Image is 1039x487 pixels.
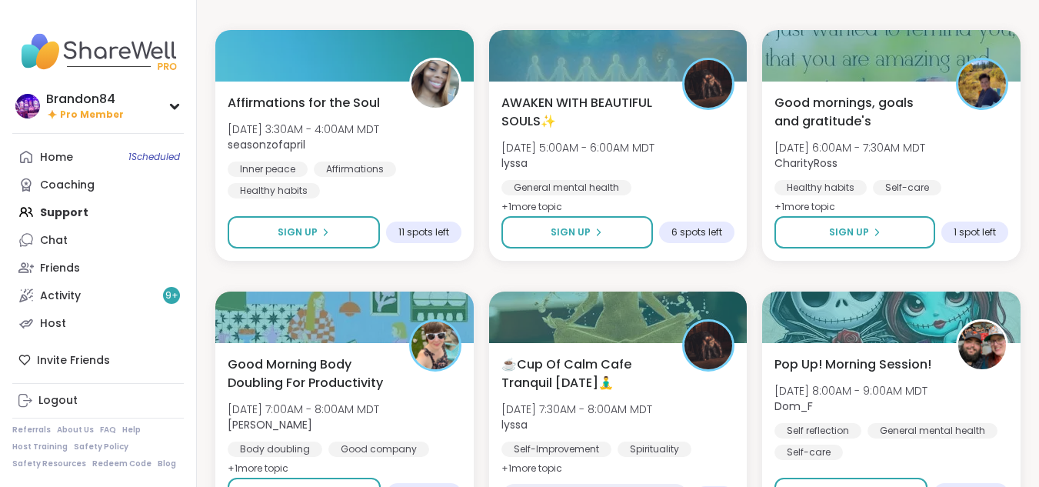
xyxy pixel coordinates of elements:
div: Affirmations [314,162,396,177]
a: Host [12,309,184,337]
div: General mental health [501,180,631,195]
div: Logout [38,393,78,409]
img: CharityRoss [958,60,1006,108]
img: lyssa [684,322,732,369]
span: [DATE] 6:00AM - 7:30AM MDT [774,140,925,155]
span: [DATE] 8:00AM - 9:00AM MDT [774,383,927,399]
a: Safety Resources [12,459,86,469]
div: General mental health [867,423,997,439]
span: Sign Up [829,225,869,239]
div: Spirituality [618,442,691,457]
span: AWAKEN WITH BEAUTIFUL SOULS✨ [501,94,666,131]
button: Sign Up [228,216,380,249]
a: Help [122,425,141,435]
div: Coaching [40,178,95,193]
span: Sign Up [278,225,318,239]
img: Dom_F [958,322,1006,369]
div: Activity [40,289,81,304]
div: Chat [40,233,68,249]
div: Invite Friends [12,346,184,374]
span: [DATE] 7:00AM - 8:00AM MDT [228,402,379,417]
div: Healthy habits [228,183,320,198]
span: Sign Up [551,225,591,239]
button: Sign Up [774,216,935,249]
button: Sign Up [501,216,654,249]
span: Pop Up! Morning Session! [774,355,931,374]
a: Blog [158,459,176,469]
div: Host [40,316,66,332]
b: Dom_F [774,399,813,414]
div: Body doubling [228,442,322,457]
a: Coaching [12,171,184,198]
div: Friends [40,261,80,276]
span: Pro Member [60,108,124,122]
span: 1 Scheduled [128,151,180,163]
img: ShareWell Nav Logo [12,25,184,78]
span: Good Morning Body Doubling For Productivity [228,355,392,392]
b: seasonzofapril [228,137,305,152]
a: Activity9+ [12,282,184,309]
span: [DATE] 3:30AM - 4:00AM MDT [228,122,379,137]
div: Inner peace [228,162,308,177]
a: Logout [12,387,184,415]
a: Redeem Code [92,459,152,469]
div: Self-care [774,445,843,460]
span: 1 spot left [954,226,996,238]
img: Adrienne_QueenOfTheDawn [411,322,459,369]
img: Brandon84 [15,94,40,118]
a: Safety Policy [74,442,128,452]
a: About Us [57,425,94,435]
span: [DATE] 5:00AM - 6:00AM MDT [501,140,654,155]
span: 6 spots left [671,226,722,238]
b: [PERSON_NAME] [228,417,312,432]
img: seasonzofapril [411,60,459,108]
span: 11 spots left [398,226,449,238]
div: Self reflection [774,423,861,439]
a: Friends [12,254,184,282]
div: Healthy habits [774,180,867,195]
span: Affirmations for the Soul [228,94,380,112]
div: Home [40,150,73,165]
b: CharityRoss [774,155,838,171]
a: FAQ [100,425,116,435]
span: ☕️Cup Of Calm Cafe Tranquil [DATE]🧘‍♂️ [501,355,666,392]
img: lyssa [684,60,732,108]
b: lyssa [501,417,528,432]
a: Host Training [12,442,68,452]
span: [DATE] 7:30AM - 8:00AM MDT [501,402,652,417]
span: 9 + [165,289,178,302]
span: Good mornings, goals and gratitude's [774,94,939,131]
div: Self-Improvement [501,442,611,457]
a: Referrals [12,425,51,435]
a: Home1Scheduled [12,143,184,171]
div: Brandon84 [46,91,124,108]
div: Good company [328,442,429,457]
b: lyssa [501,155,528,171]
a: Chat [12,226,184,254]
div: Self-care [873,180,941,195]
